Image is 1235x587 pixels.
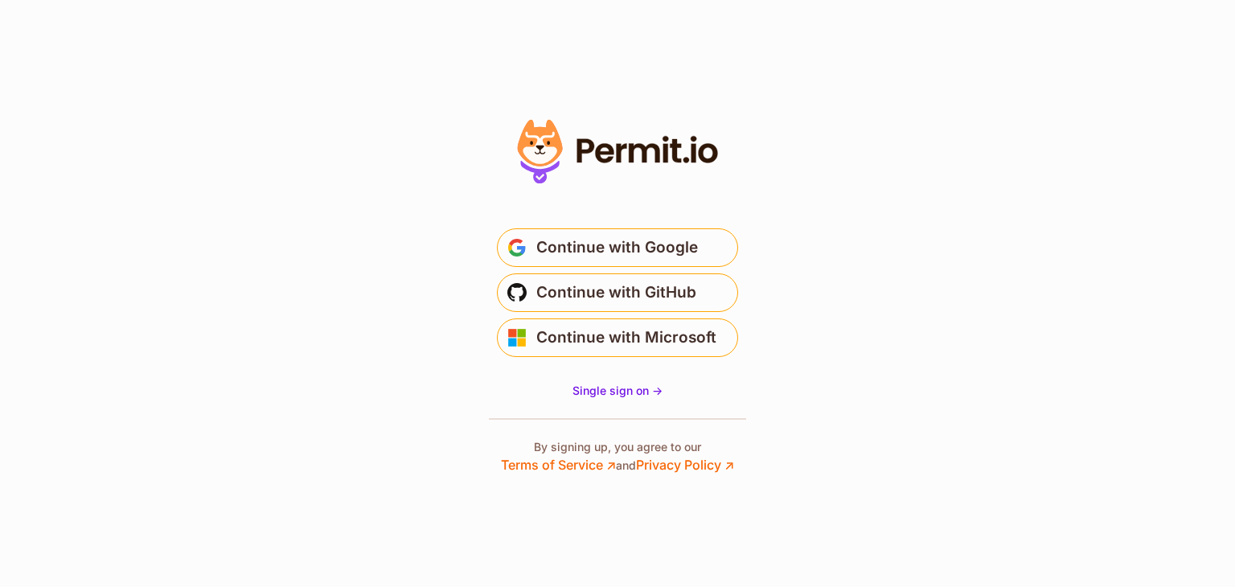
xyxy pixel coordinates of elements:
a: Single sign on -> [572,383,663,399]
button: Continue with GitHub [497,273,738,312]
span: Single sign on -> [572,384,663,397]
button: Continue with Microsoft [497,318,738,357]
a: Terms of Service ↗ [501,457,616,473]
p: By signing up, you agree to our and [501,439,734,474]
span: Continue with GitHub [536,280,696,306]
span: Continue with Microsoft [536,325,716,351]
span: Continue with Google [536,235,698,261]
button: Continue with Google [497,228,738,267]
a: Privacy Policy ↗ [636,457,734,473]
